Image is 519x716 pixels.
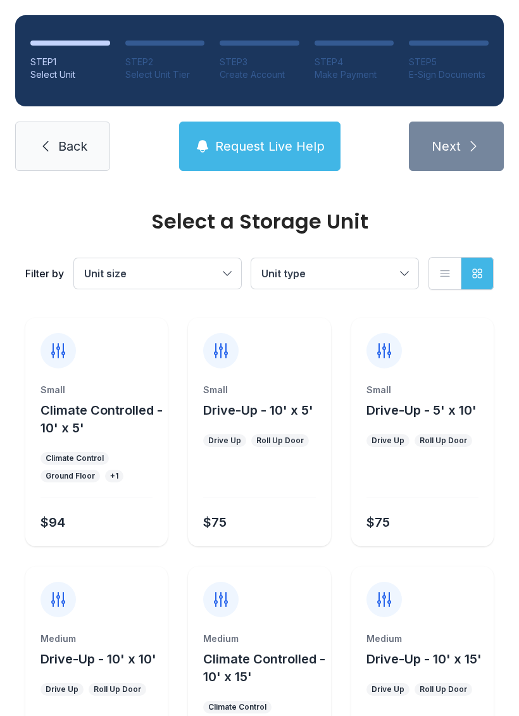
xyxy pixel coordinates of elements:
div: Filter by [25,266,64,281]
button: Climate Controlled - 10' x 5' [41,401,163,437]
div: Select a Storage Unit [25,211,494,232]
button: Drive-Up - 5' x 10' [366,401,477,419]
div: STEP 3 [220,56,299,68]
div: Climate Control [46,453,104,463]
div: Roll Up Door [256,436,304,446]
div: Drive Up [46,684,78,694]
div: Select Unit Tier [125,68,205,81]
div: Select Unit [30,68,110,81]
div: Climate Control [208,702,266,712]
div: Create Account [220,68,299,81]
span: Next [432,137,461,155]
span: Request Live Help [215,137,325,155]
div: Roll Up Door [420,684,467,694]
span: Drive-Up - 10' x 5' [203,403,313,418]
div: Drive Up [372,684,404,694]
span: Drive-Up - 10' x 15' [366,651,482,667]
div: STEP 2 [125,56,205,68]
span: Unit size [84,267,127,280]
button: Drive-Up - 10' x 15' [366,650,482,668]
div: Make Payment [315,68,394,81]
div: Roll Up Door [94,684,141,694]
div: Small [366,384,478,396]
div: Roll Up Door [420,436,467,446]
span: Drive-Up - 5' x 10' [366,403,477,418]
div: Drive Up [208,436,241,446]
div: Ground Floor [46,471,95,481]
span: Climate Controlled - 10' x 15' [203,651,325,684]
span: Unit type [261,267,306,280]
span: Drive-Up - 10' x 10' [41,651,156,667]
div: STEP 1 [30,56,110,68]
div: $94 [41,513,65,531]
div: Medium [41,632,153,645]
div: Medium [203,632,315,645]
div: STEP 4 [315,56,394,68]
button: Unit size [74,258,241,289]
div: Medium [366,632,478,645]
span: Back [58,137,87,155]
div: Small [41,384,153,396]
div: STEP 5 [409,56,489,68]
button: Drive-Up - 10' x 5' [203,401,313,419]
div: Drive Up [372,436,404,446]
button: Drive-Up - 10' x 10' [41,650,156,668]
button: Unit type [251,258,418,289]
span: Climate Controlled - 10' x 5' [41,403,163,436]
div: + 1 [110,471,118,481]
div: E-Sign Documents [409,68,489,81]
div: $75 [366,513,390,531]
button: Climate Controlled - 10' x 15' [203,650,325,686]
div: $75 [203,513,227,531]
div: Small [203,384,315,396]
